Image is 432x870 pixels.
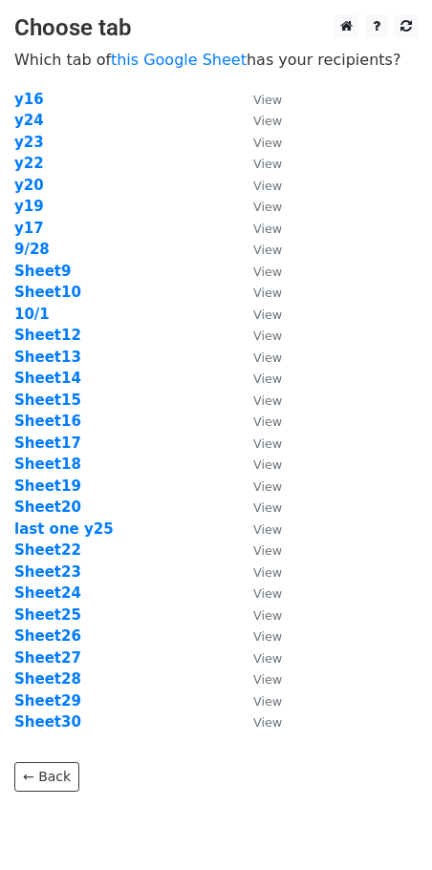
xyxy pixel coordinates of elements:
[234,155,282,172] a: View
[253,243,282,257] small: View
[14,284,81,301] a: Sheet10
[234,627,282,645] a: View
[14,670,81,688] a: Sheet28
[14,713,81,731] a: Sheet30
[14,435,81,452] a: Sheet17
[14,198,44,215] a: y19
[234,284,282,301] a: View
[253,586,282,601] small: View
[253,457,282,472] small: View
[253,286,282,300] small: View
[111,51,247,69] a: this Google Sheet
[234,241,282,258] a: View
[253,93,282,107] small: View
[234,263,282,280] a: View
[14,627,81,645] strong: Sheet26
[14,692,81,710] a: Sheet29
[253,265,282,279] small: View
[253,694,282,709] small: View
[14,91,44,108] strong: y16
[14,241,50,258] a: 9/28
[14,456,81,473] a: Sheet18
[234,220,282,237] a: View
[234,198,282,215] a: View
[253,479,282,494] small: View
[14,220,44,237] a: y17
[234,499,282,516] a: View
[253,179,282,193] small: View
[234,713,282,731] a: View
[234,435,282,452] a: View
[234,392,282,409] a: View
[234,112,282,129] a: View
[253,715,282,730] small: View
[234,584,282,602] a: View
[234,306,282,323] a: View
[253,436,282,451] small: View
[234,456,282,473] a: View
[234,520,282,538] a: View
[253,308,282,322] small: View
[14,349,81,366] a: Sheet13
[234,649,282,667] a: View
[253,371,282,386] small: View
[14,370,81,387] a: Sheet14
[14,306,50,323] a: 10/1
[234,413,282,430] a: View
[14,649,81,667] a: Sheet27
[14,563,81,581] a: Sheet23
[234,349,282,366] a: View
[14,606,81,624] a: Sheet25
[253,393,282,408] small: View
[14,327,81,344] strong: Sheet12
[14,477,81,495] a: Sheet19
[253,114,282,128] small: View
[14,112,44,129] a: y24
[253,672,282,687] small: View
[253,522,282,537] small: View
[14,499,81,516] a: Sheet20
[234,177,282,194] a: View
[253,329,282,343] small: View
[253,414,282,429] small: View
[253,500,282,515] small: View
[234,670,282,688] a: View
[14,177,44,194] a: y20
[14,134,44,151] strong: y23
[14,584,81,602] a: Sheet24
[253,565,282,580] small: View
[14,541,81,559] a: Sheet22
[14,263,71,280] a: Sheet9
[14,155,44,172] a: y22
[14,413,81,430] a: Sheet16
[14,392,81,409] a: Sheet15
[234,692,282,710] a: View
[253,350,282,365] small: View
[234,134,282,151] a: View
[234,606,282,624] a: View
[14,762,79,792] a: ← Back
[253,136,282,150] small: View
[253,651,282,666] small: View
[253,543,282,558] small: View
[253,608,282,623] small: View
